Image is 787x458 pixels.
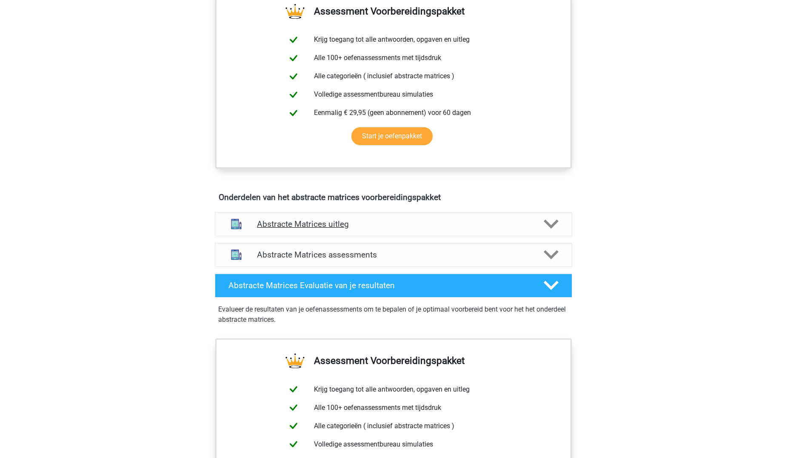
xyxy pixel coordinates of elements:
[211,274,576,298] a: Abstracte Matrices Evaluatie van je resultaten
[257,250,530,260] h4: Abstracte Matrices assessments
[228,281,530,290] h4: Abstracte Matrices Evaluatie van je resultaten
[225,213,247,235] img: abstracte matrices uitleg
[225,244,247,266] img: abstracte matrices assessments
[211,212,576,236] a: uitleg Abstracte Matrices uitleg
[219,192,568,202] h4: Onderdelen van het abstracte matrices voorbereidingspakket
[218,304,569,325] p: Evalueer de resultaten van je oefenassessments om te bepalen of je optimaal voorbereid bent voor ...
[351,127,433,145] a: Start je oefenpakket
[211,243,576,267] a: assessments Abstracte Matrices assessments
[257,219,530,229] h4: Abstracte Matrices uitleg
